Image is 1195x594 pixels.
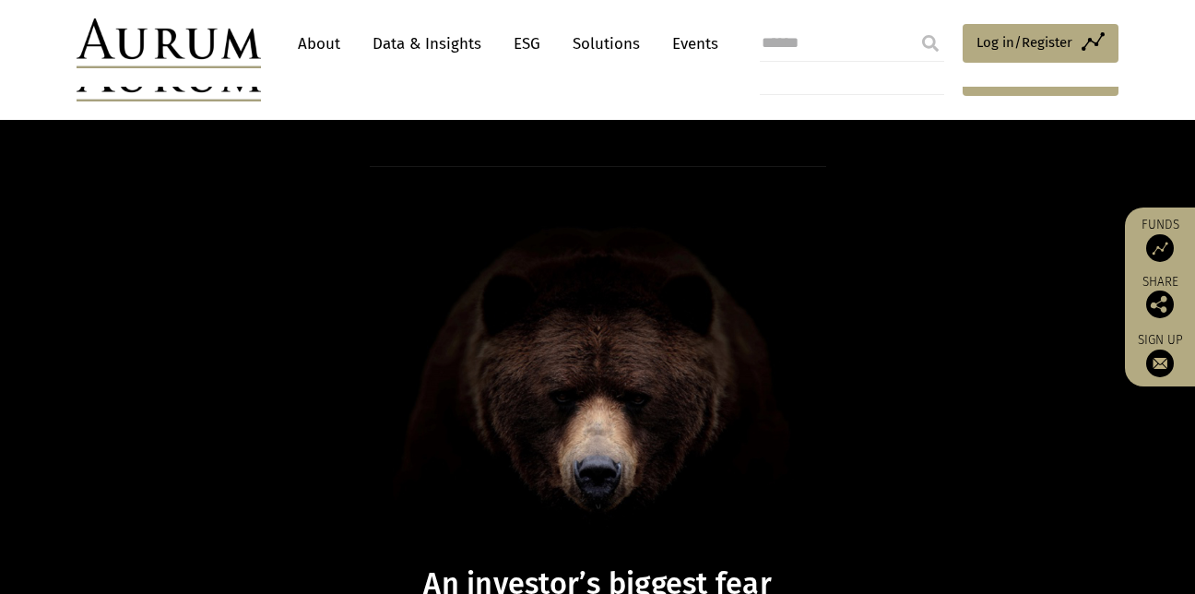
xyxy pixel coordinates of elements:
img: Aurum [77,18,261,68]
a: About [289,27,349,61]
a: Sign up [1134,332,1186,377]
input: Submit [912,25,949,62]
span: Log in/Register [976,31,1072,53]
img: Access Funds [1146,234,1174,262]
a: Data & Insights [363,27,491,61]
a: Funds [1134,217,1186,262]
a: ESG [504,27,550,61]
a: Solutions [563,27,649,61]
img: Share this post [1146,291,1174,318]
img: Sign up to our newsletter [1146,350,1174,377]
div: Share [1134,276,1186,318]
a: Events [663,27,718,61]
a: Log in/Register [963,24,1118,63]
